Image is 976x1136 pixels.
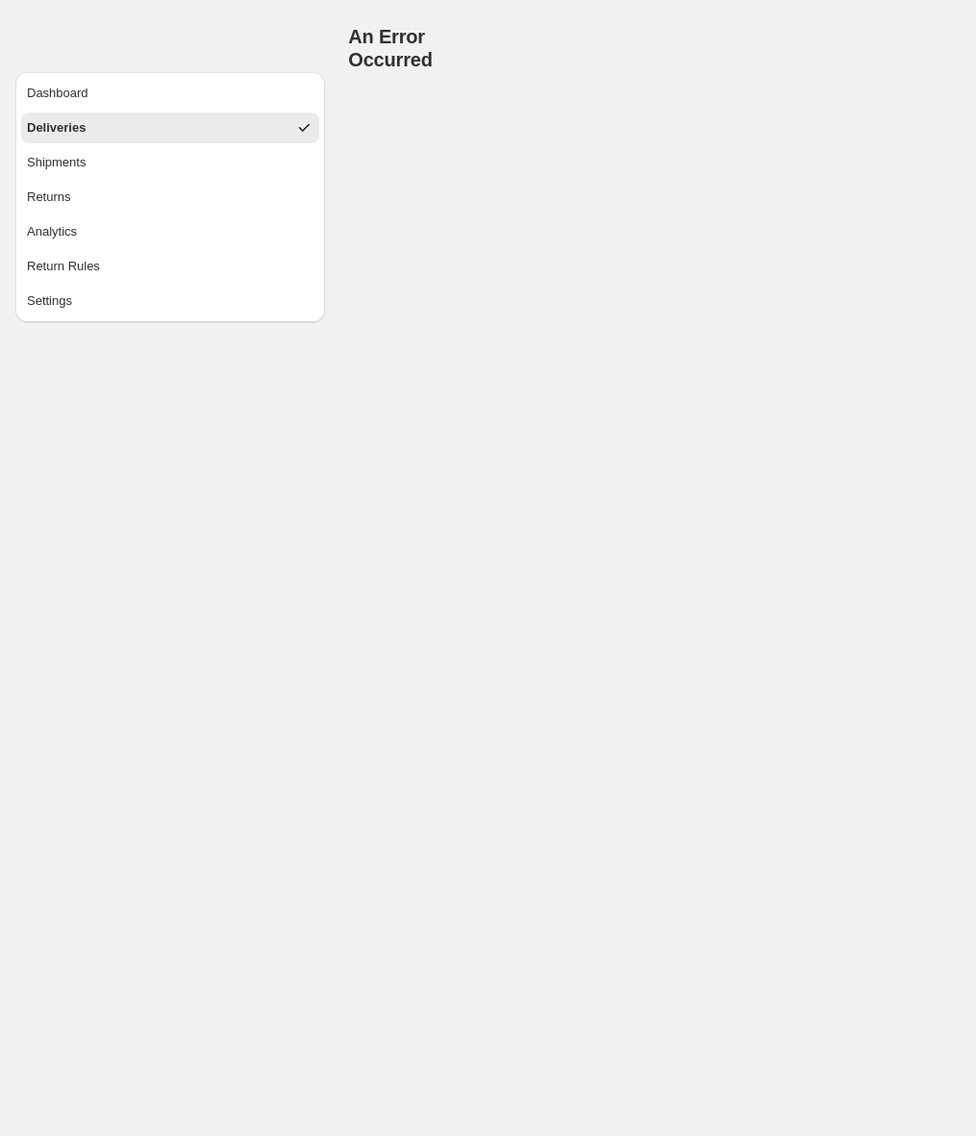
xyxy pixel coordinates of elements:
button: Return Rules [21,251,319,282]
button: Returns [21,182,319,213]
div: Return Rules [27,257,100,276]
div: Shipments [27,153,86,172]
div: Deliveries [27,118,86,138]
button: Settings [21,286,319,316]
button: Analytics [21,216,319,247]
div: Returns [27,188,71,207]
button: Dashboard [21,78,319,109]
div: Dashboard [27,84,88,103]
div: Analytics [27,222,77,241]
button: Deliveries [21,113,319,143]
span: An Error Occurred [348,26,432,70]
div: Settings [27,291,72,311]
button: Shipments [21,147,319,178]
